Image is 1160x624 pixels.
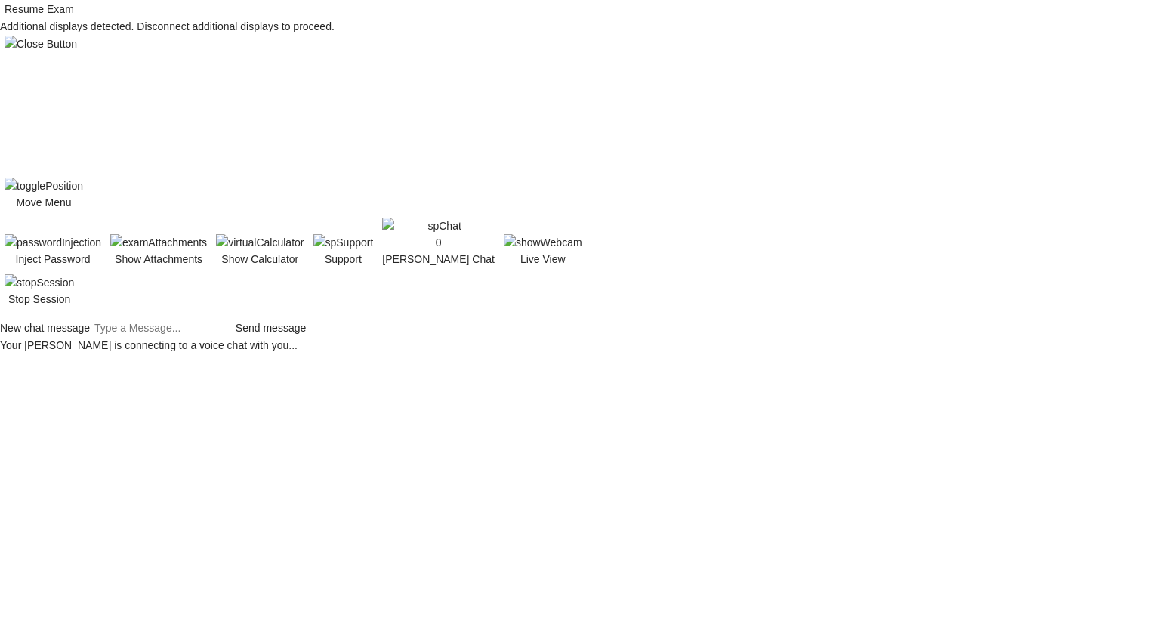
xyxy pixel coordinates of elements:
[504,251,582,267] p: Live View
[5,251,101,267] p: Inject Password
[382,234,495,251] div: 0
[216,251,304,267] p: Show Calculator
[5,234,101,251] img: passwordInjection
[231,319,310,337] button: Send message
[309,233,378,268] button: Support
[216,234,304,251] img: virtualCalculator
[93,319,228,337] input: Type a Message...
[5,274,74,291] img: stopSession
[382,251,495,267] p: [PERSON_NAME] Chat
[106,233,211,268] button: Show Attachments
[110,234,207,251] img: examAttachments
[5,36,77,52] img: Close Button
[211,233,308,268] button: Show Calculator
[236,322,306,334] span: Send message
[5,178,83,194] img: togglePosition
[313,234,374,251] img: spSupport
[110,251,207,267] p: Show Attachments
[313,251,374,267] p: Support
[504,234,582,251] img: showWebcam
[382,218,495,234] img: spChat
[5,194,83,211] p: Move Menu
[378,217,499,268] button: spChat0[PERSON_NAME] Chat
[499,233,587,268] button: Live View
[5,291,74,307] p: Stop Session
